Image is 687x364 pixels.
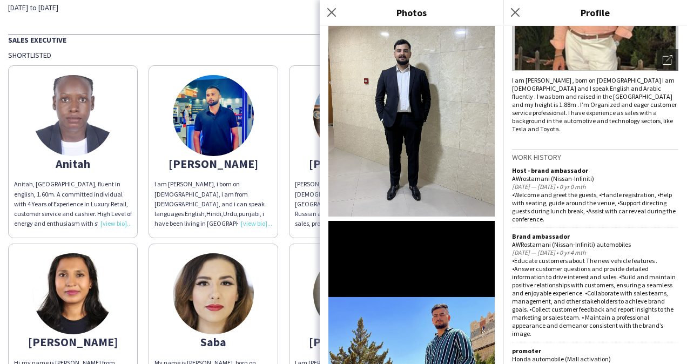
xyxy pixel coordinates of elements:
div: AWrostamani (Nissan-Infiniti) [512,174,678,183]
div: •Welcome and greet the guests, •Handle registration, •Help with seating, guide around the venue, ... [512,191,678,223]
div: Anitah, [GEOGRAPHIC_DATA], fluent in english, 1.60m. A committed individual with 4 Years of Exper... [14,179,132,228]
div: Saba [154,337,272,347]
img: thumb-66c0b296368ad.jpeg [32,75,113,156]
div: AWRostamani (Nissan-Infiniti) automobiles [512,240,678,248]
img: thumb-65a16e383d171.jpeg [173,253,254,334]
div: [DATE] — [DATE] • 0 yr 4 mth [512,248,678,257]
div: Honda automobile (Mall activation) [512,355,678,363]
div: Host - brand ambassador [512,166,678,174]
div: •Educate customers about The new vehicle features . •Answer customer questions and provide detail... [512,257,678,338]
div: [PERSON_NAME] [295,337,413,347]
img: thumb-64637e2ec6bf1.jpeg [313,253,394,334]
div: promoter [512,347,678,355]
h3: Work history [512,152,678,162]
div: Open photos pop-in [657,49,678,71]
div: [PERSON_NAME] [295,159,413,168]
div: [PERSON_NAME] [14,337,132,347]
div: [PERSON_NAME], DOB [DEMOGRAPHIC_DATA] , raised in [GEOGRAPHIC_DATA]. Fluent in both Russian and E... [295,179,413,228]
div: I am [PERSON_NAME] , born on [DEMOGRAPHIC_DATA] I am [DEMOGRAPHIC_DATA] and I speak English and A... [512,76,678,133]
div: [DATE] to [DATE] [8,3,243,12]
div: Sales Executive [8,34,679,45]
h3: Profile [503,5,687,19]
div: I am [PERSON_NAME], i born on [DEMOGRAPHIC_DATA], i am from [DEMOGRAPHIC_DATA], and i can speak l... [154,179,272,228]
img: thumb-0d2101cb-f18e-4a28-bb74-6a338340291c.jpg [173,75,254,156]
h3: Photos [320,5,503,19]
div: Shortlisted [8,50,679,60]
div: [DATE] — [DATE] • 0 yr 0 mth [512,183,678,191]
div: [PERSON_NAME] [154,159,272,168]
img: thumb-6820564b0d8d7.jpeg [313,75,394,156]
div: Brand ambassador [512,232,678,240]
img: thumb-6682d4f726580.jpg [32,253,113,334]
div: Anitah [14,159,132,168]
